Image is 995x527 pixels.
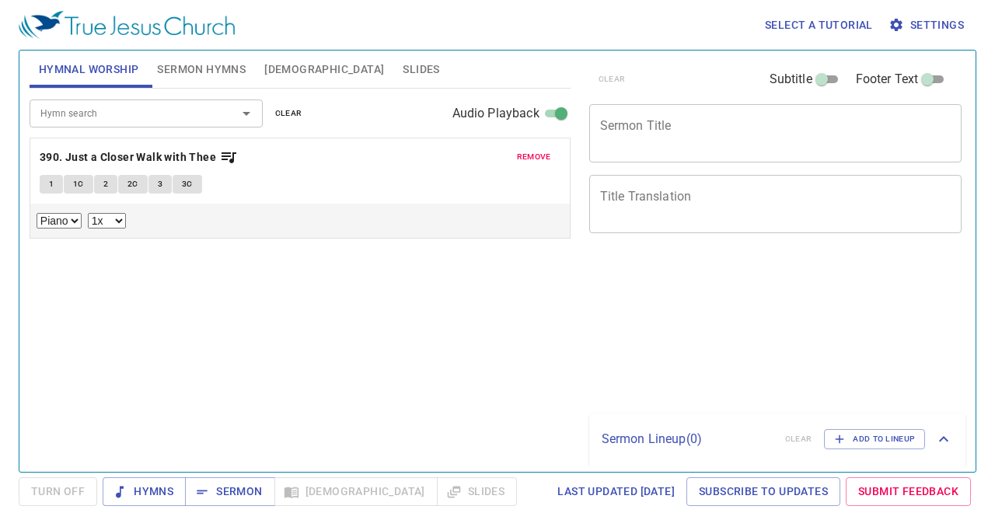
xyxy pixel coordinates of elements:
button: 2 [94,175,117,194]
a: Subscribe to Updates [686,477,840,506]
button: 3C [173,175,202,194]
span: Subscribe to Updates [699,482,828,501]
span: Audio Playback [452,104,539,123]
p: Sermon Lineup ( 0 ) [602,430,773,448]
span: 2C [127,177,138,191]
span: 1C [73,177,84,191]
span: Hymns [115,482,173,501]
span: 1 [49,177,54,191]
span: 2 [103,177,108,191]
button: 1 [40,175,63,194]
button: Add to Lineup [824,429,925,449]
button: Select a tutorial [759,11,879,40]
span: remove [517,150,551,164]
span: [DEMOGRAPHIC_DATA] [264,60,384,79]
span: 3C [182,177,193,191]
button: 3 [148,175,172,194]
span: Sermon [197,482,262,501]
button: Hymns [103,477,186,506]
button: remove [508,148,560,166]
button: Settings [885,11,970,40]
span: Hymnal Worship [39,60,139,79]
button: 390. Just a Closer Walk with Thee [40,148,239,167]
span: Footer Text [856,70,919,89]
select: Playback Rate [88,213,126,229]
span: Select a tutorial [765,16,873,35]
button: Open [236,103,257,124]
span: Subtitle [770,70,812,89]
b: 390. Just a Closer Walk with Thee [40,148,216,167]
span: Submit Feedback [858,482,958,501]
span: Slides [403,60,439,79]
img: True Jesus Church [19,11,235,39]
span: Settings [892,16,964,35]
span: Add to Lineup [834,432,915,446]
iframe: from-child [583,250,889,407]
span: clear [275,106,302,120]
span: Last updated [DATE] [557,482,675,501]
button: 2C [118,175,148,194]
span: Sermon Hymns [157,60,246,79]
a: Submit Feedback [846,477,971,506]
button: Sermon [185,477,274,506]
button: clear [266,104,312,123]
select: Select Track [37,213,82,229]
div: Sermon Lineup(0)clearAdd to Lineup [589,414,966,465]
button: 1C [64,175,93,194]
span: 3 [158,177,162,191]
a: Last updated [DATE] [551,477,681,506]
